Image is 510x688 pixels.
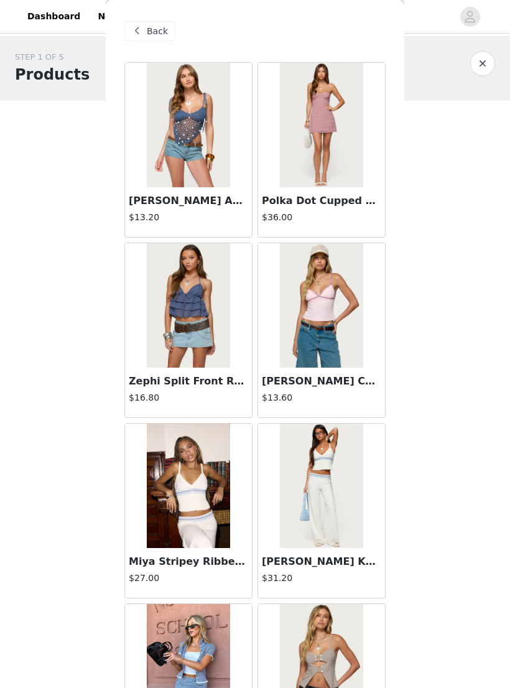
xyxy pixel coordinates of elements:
[262,572,381,585] h4: $31.20
[129,554,248,569] h3: Miya Stripey Ribbed Knit Tank Top
[262,193,381,208] h3: Polka Dot Cupped Chiffon Mini Dress
[129,193,248,208] h3: [PERSON_NAME] Asymmetric Crochet Top
[147,243,229,368] img: Zephi Split Front Ruffled Top
[262,554,381,569] h3: [PERSON_NAME] Knit Pants
[90,2,152,30] a: Networks
[262,391,381,404] h4: $13.60
[129,391,248,404] h4: $16.80
[129,374,248,389] h3: Zephi Split Front Ruffled Top
[147,424,229,548] img: Miya Stripey Ribbed Knit Tank Top
[280,243,363,368] img: Leona Contrast Tank Top
[129,211,248,224] h4: $13.20
[262,374,381,389] h3: [PERSON_NAME] Contrast Tank Top
[280,424,363,548] img: Miya Stripey Knit Pants
[15,51,90,63] div: STEP 1 OF 5
[464,7,476,27] div: avatar
[129,572,248,585] h4: $27.00
[15,63,90,86] h1: Products
[147,63,229,187] img: Shelley Asymmetric Crochet Top
[147,25,168,38] span: Back
[262,211,381,224] h4: $36.00
[20,2,88,30] a: Dashboard
[280,63,363,187] img: Polka Dot Cupped Chiffon Mini Dress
